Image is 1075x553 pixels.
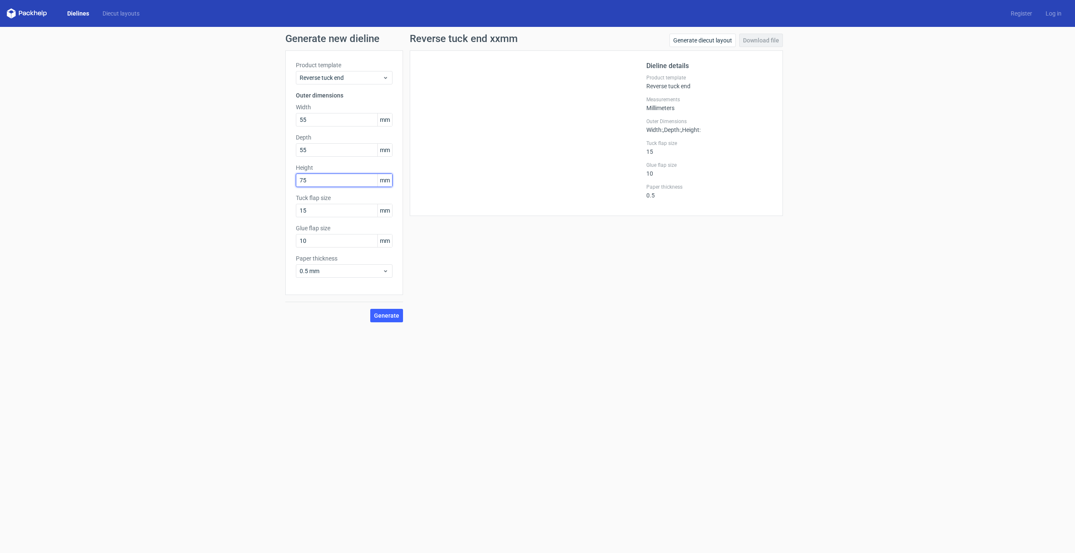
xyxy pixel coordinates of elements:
label: Height [296,163,393,172]
h3: Outer dimensions [296,91,393,100]
span: 0.5 mm [300,267,382,275]
span: , Height : [681,126,701,133]
span: mm [377,144,392,156]
label: Paper thickness [296,254,393,263]
label: Product template [296,61,393,69]
label: Outer Dimensions [646,118,772,125]
div: Millimeters [646,96,772,111]
span: , Depth : [663,126,681,133]
div: 15 [646,140,772,155]
h2: Dieline details [646,61,772,71]
label: Depth [296,133,393,142]
div: Reverse tuck end [646,74,772,90]
label: Glue flap size [646,162,772,169]
h1: Reverse tuck end xxmm [410,34,518,44]
label: Tuck flap size [296,194,393,202]
a: Generate diecut layout [669,34,736,47]
div: 10 [646,162,772,177]
div: 0.5 [646,184,772,199]
span: mm [377,113,392,126]
span: Reverse tuck end [300,74,382,82]
label: Measurements [646,96,772,103]
span: Generate [374,313,399,319]
button: Generate [370,309,403,322]
a: Register [1004,9,1039,18]
span: Width : [646,126,663,133]
h1: Generate new dieline [285,34,790,44]
label: Glue flap size [296,224,393,232]
label: Width [296,103,393,111]
label: Tuck flap size [646,140,772,147]
span: mm [377,204,392,217]
label: Paper thickness [646,184,772,190]
a: Dielines [61,9,96,18]
span: mm [377,234,392,247]
a: Diecut layouts [96,9,146,18]
a: Log in [1039,9,1068,18]
label: Product template [646,74,772,81]
span: mm [377,174,392,187]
